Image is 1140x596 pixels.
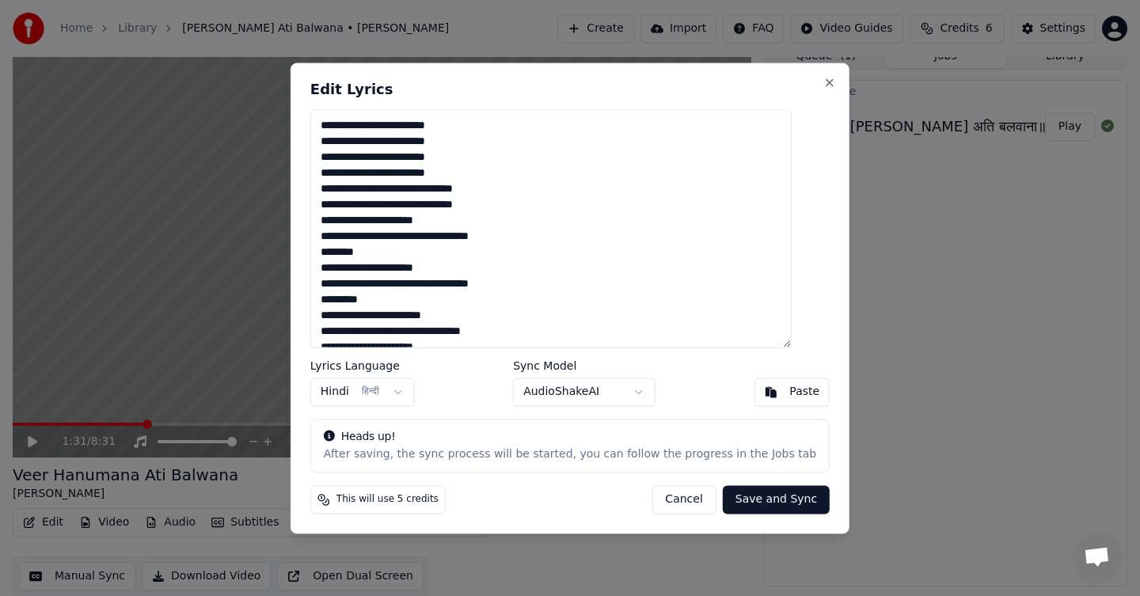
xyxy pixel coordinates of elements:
[324,429,816,445] div: Heads up!
[652,485,716,514] button: Cancel
[789,384,819,400] div: Paste
[310,82,830,97] h2: Edit Lyrics
[723,485,830,514] button: Save and Sync
[324,446,816,462] div: After saving, the sync process will be started, you can follow the progress in the Jobs tab
[754,378,830,406] button: Paste
[513,360,655,371] label: Sync Model
[310,360,415,371] label: Lyrics Language
[336,493,439,506] span: This will use 5 credits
